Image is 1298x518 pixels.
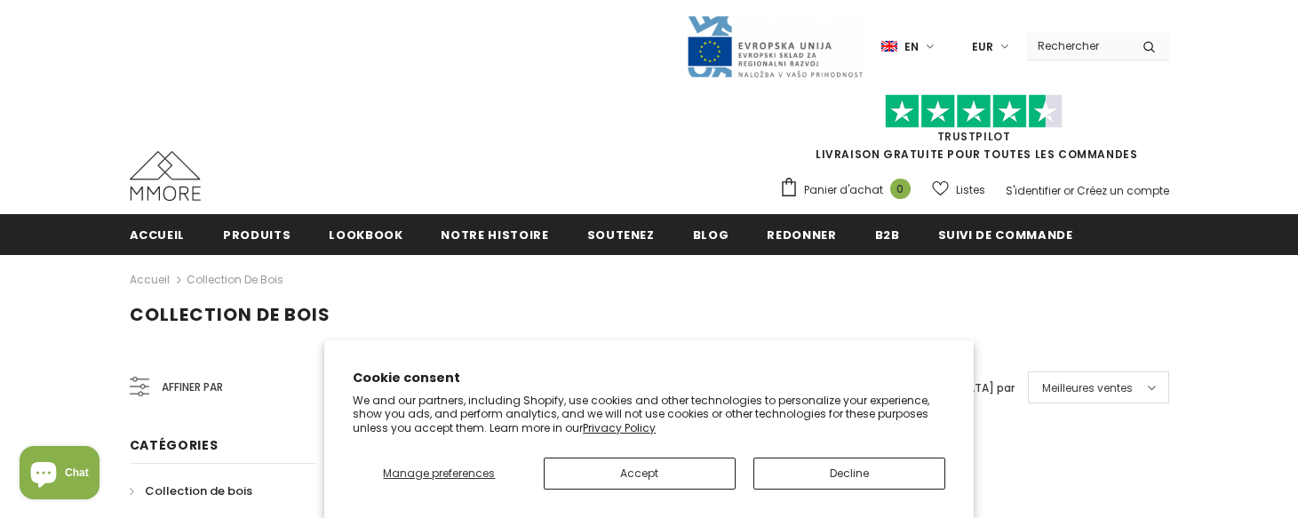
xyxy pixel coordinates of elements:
h2: Cookie consent [353,369,945,387]
a: Créez un compte [1077,183,1169,198]
a: B2B [875,214,900,254]
span: soutenez [587,227,655,243]
span: Meilleures ventes [1042,379,1133,397]
span: Produits [223,227,291,243]
span: Catégories [130,436,219,454]
a: Produits [223,214,291,254]
a: TrustPilot [937,129,1011,144]
span: Notre histoire [441,227,548,243]
span: or [1063,183,1074,198]
span: Redonner [767,227,836,243]
img: Javni Razpis [686,14,864,79]
span: Collection de bois [130,302,330,327]
span: Affiner par [162,378,223,397]
span: Panier d'achat [804,181,883,199]
a: Redonner [767,214,836,254]
inbox-online-store-chat: Shopify online store chat [14,446,105,504]
a: Blog [693,214,729,254]
span: Suivi de commande [938,227,1073,243]
a: Javni Razpis [686,38,864,53]
a: Accueil [130,269,170,291]
img: i-lang-1.png [881,39,897,54]
a: Accueil [130,214,186,254]
img: Faites confiance aux étoiles pilotes [885,94,1063,129]
p: We and our partners, including Shopify, use cookies and other technologies to personalize your ex... [353,394,945,435]
a: Lookbook [329,214,402,254]
img: Cas MMORE [130,151,201,201]
a: Notre histoire [441,214,548,254]
a: S'identifier [1006,183,1061,198]
a: Collection de bois [187,272,283,287]
a: Collection de bois [130,475,252,506]
span: B2B [875,227,900,243]
span: 0 [890,179,911,199]
a: Listes [932,174,985,205]
button: Decline [753,458,945,490]
span: LIVRAISON GRATUITE POUR TOUTES LES COMMANDES [779,102,1169,162]
span: Blog [693,227,729,243]
span: Listes [956,181,985,199]
span: en [904,38,919,56]
label: [GEOGRAPHIC_DATA] par [875,379,1015,397]
button: Accept [544,458,736,490]
span: Accueil [130,227,186,243]
span: Manage preferences [383,466,495,481]
span: Collection de bois [145,482,252,499]
input: Search Site [1027,33,1129,59]
a: Privacy Policy [583,420,656,435]
a: Panier d'achat 0 [779,177,920,203]
button: Manage preferences [353,458,525,490]
span: EUR [972,38,993,56]
span: Lookbook [329,227,402,243]
a: soutenez [587,214,655,254]
a: Suivi de commande [938,214,1073,254]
